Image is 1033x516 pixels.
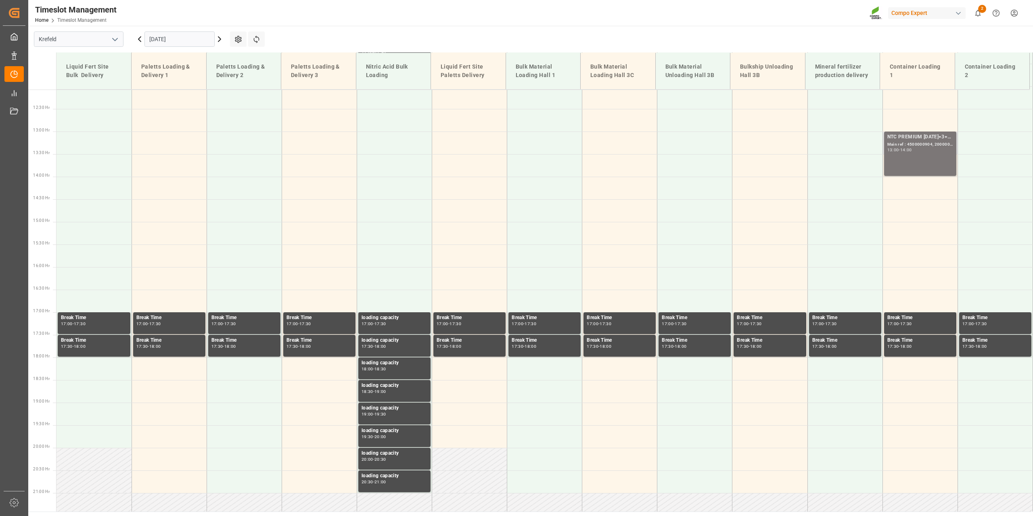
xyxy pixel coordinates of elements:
div: - [148,345,149,348]
div: - [448,345,450,348]
div: Container Loading 2 [962,59,1023,83]
div: Break Time [662,336,728,345]
a: Home [35,17,48,23]
div: 17:30 [362,345,373,348]
div: 17:00 [286,322,298,326]
span: 20:00 Hr [33,444,50,449]
div: 18:00 [600,345,611,348]
div: 17:30 [211,345,223,348]
div: - [598,322,600,326]
div: 18:00 [374,345,386,348]
div: Mineral fertilizer production delivery [812,59,874,83]
div: 17:30 [887,345,899,348]
div: 19:00 [374,390,386,393]
div: Bulkship Unloading Hall 3B [737,59,799,83]
div: - [974,345,975,348]
div: - [673,322,675,326]
div: Bulk Material Unloading Hall 3B [662,59,724,83]
div: Break Time [61,314,127,322]
div: Nitric Acid Bulk Loading [363,59,424,83]
div: - [373,345,374,348]
div: - [899,322,900,326]
div: - [373,412,374,416]
div: 17:00 [437,322,448,326]
div: Break Time [812,336,878,345]
div: 17:30 [962,345,974,348]
div: Break Time [61,336,127,345]
div: - [448,322,450,326]
div: 17:30 [450,322,461,326]
div: - [749,322,750,326]
div: Bulk Material Loading Hall 1 [512,59,574,83]
div: 19:30 [374,412,386,416]
div: 20:00 [374,435,386,439]
div: loading capacity [362,314,427,322]
div: Break Time [812,314,878,322]
div: 17:30 [812,345,824,348]
div: 18:00 [450,345,461,348]
div: 17:00 [887,322,899,326]
span: 16:30 Hr [33,286,50,290]
div: - [73,322,74,326]
div: 14:00 [900,148,912,152]
div: 17:30 [900,322,912,326]
div: 17:00 [587,322,598,326]
div: Break Time [737,336,803,345]
div: Break Time [136,314,202,322]
div: Break Time [286,314,352,322]
div: Break Time [512,336,577,345]
div: - [899,345,900,348]
div: Container Loading 1 [887,59,948,83]
div: 17:30 [136,345,148,348]
div: - [899,148,900,152]
button: Help Center [987,4,1005,22]
span: 14:30 Hr [33,196,50,200]
div: Break Time [286,336,352,345]
div: loading capacity [362,427,427,435]
div: 18:00 [825,345,837,348]
div: Break Time [962,314,1028,322]
div: Liquid Fert Site Bulk Delivery [63,59,125,83]
div: 17:30 [737,345,749,348]
div: 18:00 [299,345,311,348]
div: 17:30 [662,345,673,348]
div: - [298,345,299,348]
div: Paletts Loading & Delivery 3 [288,59,349,83]
div: Break Time [962,336,1028,345]
input: DD.MM.YYYY [144,31,215,47]
div: - [523,345,525,348]
div: Paletts Loading & Delivery 2 [213,59,275,83]
div: Break Time [737,314,803,322]
span: 19:30 Hr [33,422,50,426]
div: 17:00 [737,322,749,326]
span: 18:00 Hr [33,354,50,358]
div: 17:00 [662,322,673,326]
div: 17:30 [587,345,598,348]
div: 20:30 [374,458,386,461]
button: show 2 new notifications [969,4,987,22]
input: Type to search/select [34,31,123,47]
div: Main ref : 4500000904, 2000000789; [887,141,953,148]
button: open menu [109,33,121,46]
div: - [223,345,224,348]
span: 17:00 Hr [33,309,50,313]
div: 21:00 [374,480,386,484]
div: 17:30 [675,322,686,326]
div: - [148,322,149,326]
div: - [673,345,675,348]
div: 19:00 [362,412,373,416]
div: 18:00 [900,345,912,348]
div: Break Time [437,314,502,322]
div: Break Time [587,314,652,322]
div: 18:00 [149,345,161,348]
span: 18:30 Hr [33,376,50,381]
div: - [298,322,299,326]
div: 17:30 [975,322,987,326]
div: - [824,322,825,326]
div: loading capacity [362,449,427,458]
div: Break Time [211,336,277,345]
div: Timeslot Management [35,4,117,16]
div: Break Time [587,336,652,345]
div: 13:00 [887,148,899,152]
div: 17:00 [136,322,148,326]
